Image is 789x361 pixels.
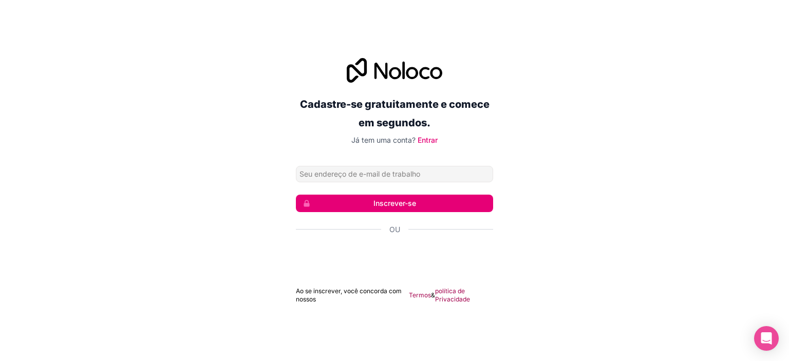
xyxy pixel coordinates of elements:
[351,136,416,144] font: Já tem uma conta?
[431,291,435,299] font: &
[296,287,402,303] font: Ao se inscrever, você concorda com nossos
[754,326,779,351] div: Open Intercom Messenger
[300,98,490,129] font: Cadastre-se gratuitamente e comece em segundos.
[409,291,431,299] font: Termos
[418,136,438,144] a: Entrar
[373,199,416,207] font: Inscrever-se
[435,287,493,303] a: política de Privacidade
[296,195,493,212] button: Inscrever-se
[435,287,470,303] font: política de Privacidade
[409,291,431,299] a: Termos
[296,166,493,182] input: Endereço de email
[291,246,498,269] iframe: Botão "Fazer login com o Google"
[389,225,400,234] font: Ou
